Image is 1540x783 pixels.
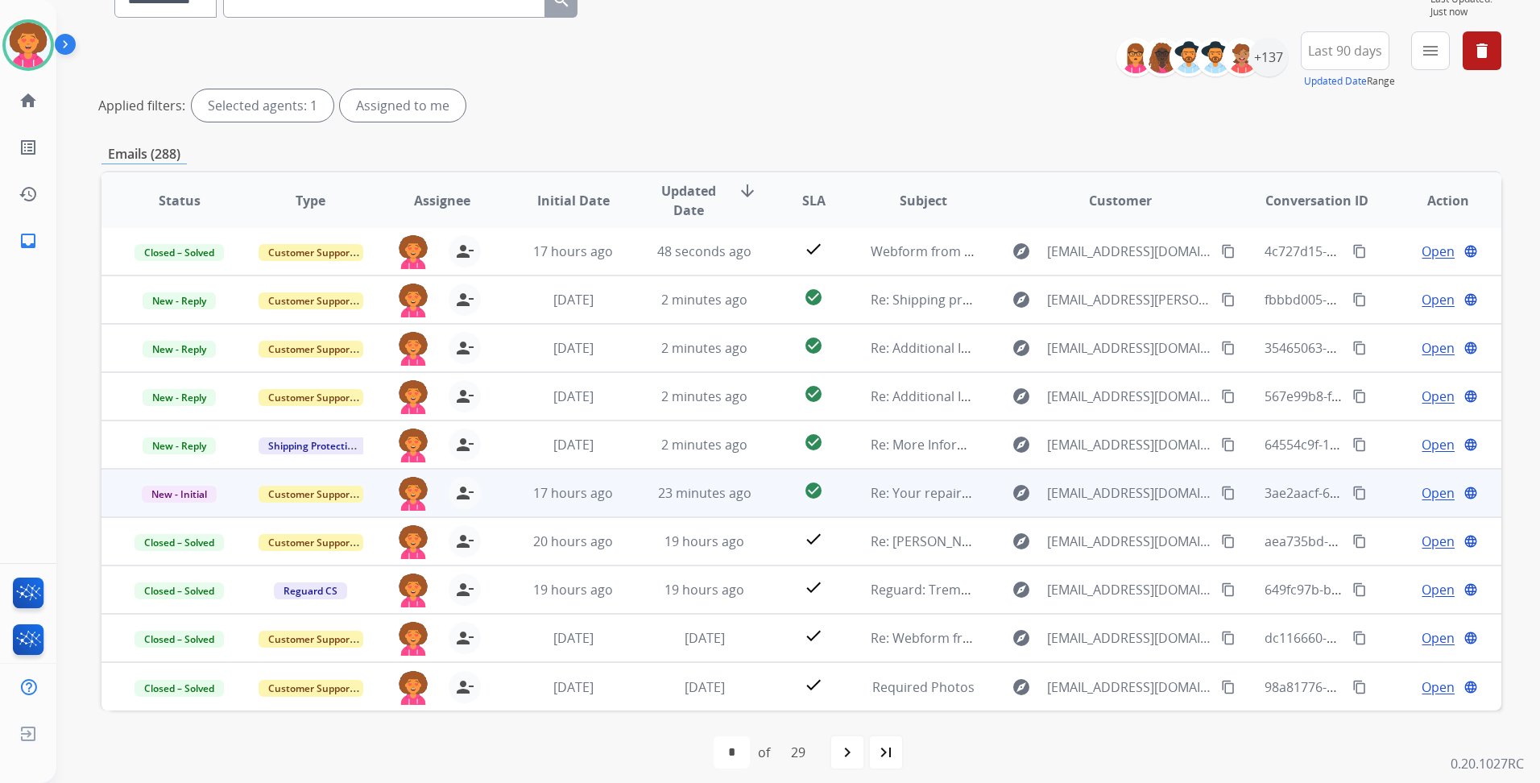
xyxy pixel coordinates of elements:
[135,680,224,697] span: Closed – Solved
[1472,41,1492,60] mat-icon: delete
[397,671,429,705] img: agent-avatar
[1047,532,1212,551] span: [EMAIL_ADDRESS][DOMAIN_NAME]
[1265,629,1509,647] span: dc116660-1ce4-4454-99eb-02f08681ac68
[876,743,896,762] mat-icon: last_page
[455,483,474,503] mat-icon: person_remove
[804,288,823,307] mat-icon: check_circle
[871,291,1091,309] span: Re: Shipping protect claim for Vanity
[455,387,474,406] mat-icon: person_remove
[455,532,474,551] mat-icon: person_remove
[455,628,474,648] mat-icon: person_remove
[1422,580,1455,599] span: Open
[1221,341,1236,355] mat-icon: content_copy
[1422,387,1455,406] span: Open
[397,332,429,366] img: agent-avatar
[19,184,38,204] mat-icon: history
[455,580,474,599] mat-icon: person_remove
[900,191,947,210] span: Subject
[553,678,594,696] span: [DATE]
[1012,387,1031,406] mat-icon: explore
[1352,486,1367,500] mat-icon: content_copy
[661,339,747,357] span: 2 minutes ago
[1463,244,1478,259] mat-icon: language
[1352,582,1367,597] mat-icon: content_copy
[143,292,216,309] span: New - Reply
[259,680,363,697] span: Customer Support
[1047,242,1212,261] span: [EMAIL_ADDRESS][DOMAIN_NAME]
[1265,678,1513,696] span: 98a81776-4025-4734-855b-a45b78db5f84
[1422,628,1455,648] span: Open
[804,384,823,404] mat-icon: check_circle
[259,437,369,454] span: Shipping Protection
[1265,532,1512,550] span: aea735bd-17b0-4c98-a804-609919e399fb
[397,235,429,269] img: agent-avatar
[1352,244,1367,259] mat-icon: content_copy
[1421,41,1440,60] mat-icon: menu
[1352,389,1367,404] mat-icon: content_copy
[1012,580,1031,599] mat-icon: explore
[1301,31,1389,70] button: Last 90 days
[553,436,594,454] span: [DATE]
[1352,437,1367,452] mat-icon: content_copy
[1352,292,1367,307] mat-icon: content_copy
[1463,389,1478,404] mat-icon: language
[1012,338,1031,358] mat-icon: explore
[872,678,975,696] span: Required Photos
[664,581,744,599] span: 19 hours ago
[1221,389,1236,404] mat-icon: content_copy
[1422,242,1455,261] span: Open
[143,389,216,406] span: New - Reply
[1370,172,1501,229] th: Action
[1463,486,1478,500] mat-icon: language
[685,678,725,696] span: [DATE]
[804,529,823,549] mat-icon: check
[397,429,429,462] img: agent-avatar
[1047,338,1212,358] span: [EMAIL_ADDRESS][DOMAIN_NAME]
[455,677,474,697] mat-icon: person_remove
[1451,754,1524,773] p: 0.20.1027RC
[98,96,185,115] p: Applied filters:
[340,89,466,122] div: Assigned to me
[871,242,1236,260] span: Webform from [EMAIL_ADDRESS][DOMAIN_NAME] on [DATE]
[1265,191,1368,210] span: Conversation ID
[1265,242,1517,260] span: 4c727d15-64e9-42d3-9a45-4db8605d4ad5
[871,339,1030,357] span: Re: Additional Information
[838,743,857,762] mat-icon: navigate_next
[802,191,826,210] span: SLA
[1089,191,1152,210] span: Customer
[397,525,429,559] img: agent-avatar
[397,574,429,607] img: agent-avatar
[274,582,347,599] span: Reguard CS
[1304,75,1367,88] button: Updated Date
[1012,242,1031,261] mat-icon: explore
[1047,628,1212,648] span: [EMAIL_ADDRESS][DOMAIN_NAME]
[1047,387,1212,406] span: [EMAIL_ADDRESS][DOMAIN_NAME]
[871,581,1074,599] span: Reguard: Tremendous Fulfillment
[738,181,757,201] mat-icon: arrow_downward
[804,336,823,355] mat-icon: check_circle
[6,23,51,68] img: avatar
[1430,6,1501,19] span: Just now
[664,532,744,550] span: 19 hours ago
[159,191,201,210] span: Status
[143,341,216,358] span: New - Reply
[1249,38,1288,77] div: +137
[455,435,474,454] mat-icon: person_remove
[533,532,613,550] span: 20 hours ago
[533,242,613,260] span: 17 hours ago
[804,578,823,597] mat-icon: check
[135,534,224,551] span: Closed – Solved
[1221,437,1236,452] mat-icon: content_copy
[533,581,613,599] span: 19 hours ago
[871,532,1028,550] span: Re: [PERSON_NAME] claim
[1265,484,1496,502] span: 3ae2aacf-6bab-4969-af0c-c716efef91fa
[871,484,1148,502] span: Re: Your repaired product has been delivered
[19,138,38,157] mat-icon: list_alt
[1047,580,1212,599] span: [EMAIL_ADDRESS][DOMAIN_NAME]
[778,736,818,768] div: 29
[397,380,429,414] img: agent-avatar
[1221,486,1236,500] mat-icon: content_copy
[661,291,747,309] span: 2 minutes ago
[1012,532,1031,551] mat-icon: explore
[101,144,187,164] p: Emails (288)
